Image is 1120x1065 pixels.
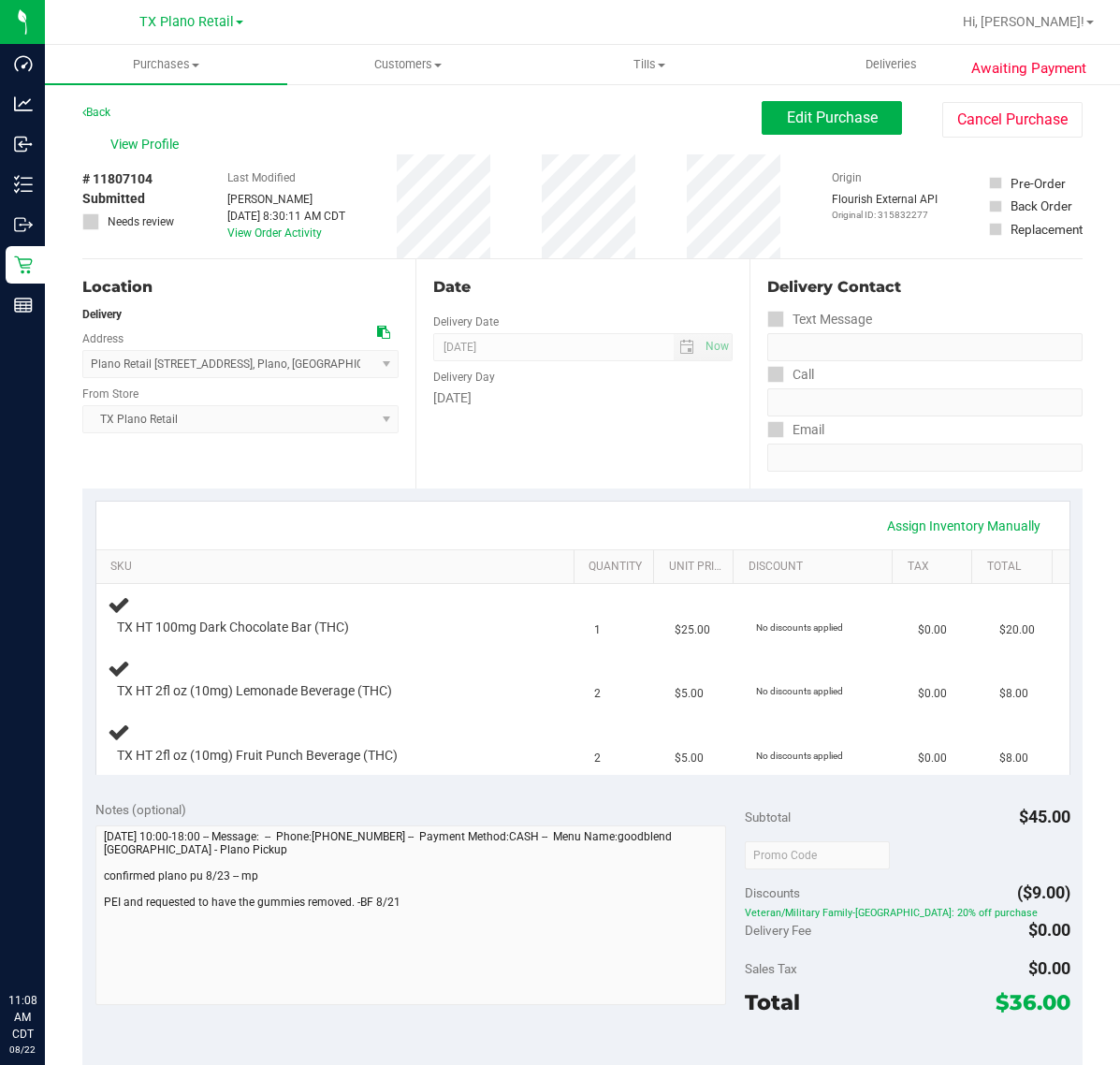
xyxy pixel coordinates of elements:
label: Text Message [767,306,872,333]
a: Back [82,106,110,119]
a: View Order Activity [227,226,322,240]
a: Deliveries [771,45,1013,84]
span: Discounts [745,876,800,910]
a: SKU [110,560,567,575]
span: Purchases [45,56,287,73]
a: Discount [749,560,886,575]
label: Last Modified [227,169,296,186]
span: ($9.00) [1017,883,1070,902]
span: 1 [594,621,601,639]
span: Hi, [PERSON_NAME]! [963,14,1084,29]
span: # 11807104 [82,169,153,189]
span: 2 [594,685,601,703]
span: TX HT 2fl oz (10mg) Fruit Punch Beverage (THC) [117,747,398,765]
a: Assign Inventory Manually [875,510,1053,542]
span: TX HT 100mg Dark Chocolate Bar (THC) [117,619,349,636]
span: $0.00 [918,750,947,767]
inline-svg: Inbound [14,135,33,153]
label: From Store [82,386,138,402]
span: No discounts applied [756,751,843,761]
span: $36.00 [996,989,1070,1015]
p: 11:08 AM CDT [8,992,36,1043]
span: $5.00 [675,750,704,767]
input: Promo Code [745,841,890,869]
span: Sales Tax [745,961,797,976]
span: $25.00 [675,621,710,639]
label: Address [82,330,124,347]
inline-svg: Retail [14,255,33,274]
span: No discounts applied [756,686,843,696]
span: Customers [288,56,529,73]
span: Delivery Fee [745,923,811,938]
inline-svg: Outbound [14,215,33,234]
span: TX Plano Retail [139,14,234,30]
inline-svg: Inventory [14,175,33,194]
strong: Delivery [82,308,122,321]
button: Cancel Purchase [942,102,1083,138]
p: 08/22 [8,1043,36,1057]
span: $0.00 [918,621,947,639]
a: Quantity [589,560,646,575]
div: Replacement [1011,220,1083,239]
label: Origin [832,169,862,186]
p: Original ID: 315832277 [832,208,938,222]
span: Veteran/Military Family-[GEOGRAPHIC_DATA]: 20% off purchase [745,907,1069,920]
span: $8.00 [999,750,1028,767]
input: Format: (999) 999-9999 [767,388,1083,416]
a: Tax [908,560,965,575]
div: Delivery Contact [767,276,1083,299]
span: TX HT 2fl oz (10mg) Lemonade Beverage (THC) [117,682,392,700]
label: Delivery Date [433,314,499,330]
span: $8.00 [999,685,1028,703]
span: View Profile [110,135,185,154]
span: $5.00 [675,685,704,703]
inline-svg: Analytics [14,95,33,113]
span: $20.00 [999,621,1035,639]
span: Submitted [82,189,145,209]
inline-svg: Reports [14,296,33,314]
div: Flourish External API [832,191,938,222]
div: Date [433,276,732,299]
span: Notes (optional) [95,802,186,817]
span: Needs review [108,213,174,230]
span: Awaiting Payment [971,58,1086,80]
span: 2 [594,750,601,767]
a: Unit Price [669,560,726,575]
span: $0.00 [1028,958,1070,978]
div: Pre-Order [1011,174,1066,193]
button: Edit Purchase [762,101,902,135]
div: Location [82,276,399,299]
span: $45.00 [1019,807,1070,826]
span: $0.00 [1028,920,1070,940]
span: Total [745,989,800,1015]
span: Edit Purchase [787,109,878,126]
span: Tills [530,56,770,73]
label: Delivery Day [433,369,495,386]
input: Format: (999) 999-9999 [767,333,1083,361]
inline-svg: Dashboard [14,54,33,73]
a: Purchases [45,45,287,84]
a: Customers [287,45,530,84]
label: Email [767,416,824,444]
div: [PERSON_NAME] [227,191,345,208]
a: Total [987,560,1044,575]
div: Back Order [1011,197,1072,215]
div: [DATE] 8:30:11 AM CDT [227,208,345,225]
span: Subtotal [745,810,791,824]
span: $0.00 [918,685,947,703]
label: Call [767,361,814,388]
a: Tills [529,45,771,84]
span: Deliveries [840,56,942,73]
div: [DATE] [433,388,732,408]
span: No discounts applied [756,622,843,633]
div: Copy address to clipboard [377,323,390,343]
